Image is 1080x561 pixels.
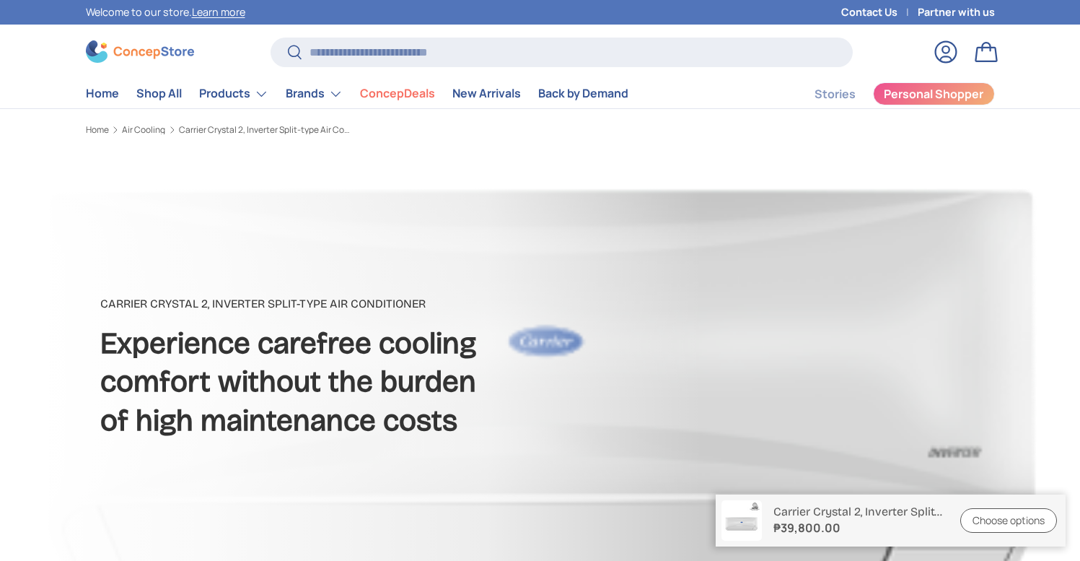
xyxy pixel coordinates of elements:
strong: ₱39,800.00 [773,519,943,536]
p: Welcome to our store. [86,4,245,20]
a: Stories [815,80,856,108]
summary: Brands [277,79,351,108]
nav: Breadcrumbs [86,123,568,136]
strong: Experience carefree cooling comfort without the burden of high maintenance costs [100,326,476,438]
span: Personal Shopper [884,88,983,100]
a: Partner with us [918,4,995,20]
a: New Arrivals [452,79,521,108]
a: Shop All [136,79,182,108]
img: ConcepStore [86,40,194,63]
a: Carrier Crystal 2, Inverter Split-type Air Conditioner [179,126,352,134]
a: Products [199,79,268,108]
a: ConcepDeals [360,79,435,108]
a: Air Cooling [122,126,165,134]
a: Personal Shopper [873,82,995,105]
a: Home [86,79,119,108]
p: Carrier Crystal 2, Inverter Split-type Air Conditioner [100,295,654,313]
a: Learn more [192,5,245,19]
nav: Primary [86,79,628,108]
a: Contact Us [841,4,918,20]
summary: Products [190,79,277,108]
a: Choose options [960,508,1057,534]
a: Back by Demand [538,79,628,108]
a: Home [86,126,109,134]
p: Carrier Crystal 2, Inverter Split-type Air Conditioner [773,505,943,518]
a: Brands [286,79,343,108]
nav: Secondary [780,79,995,108]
